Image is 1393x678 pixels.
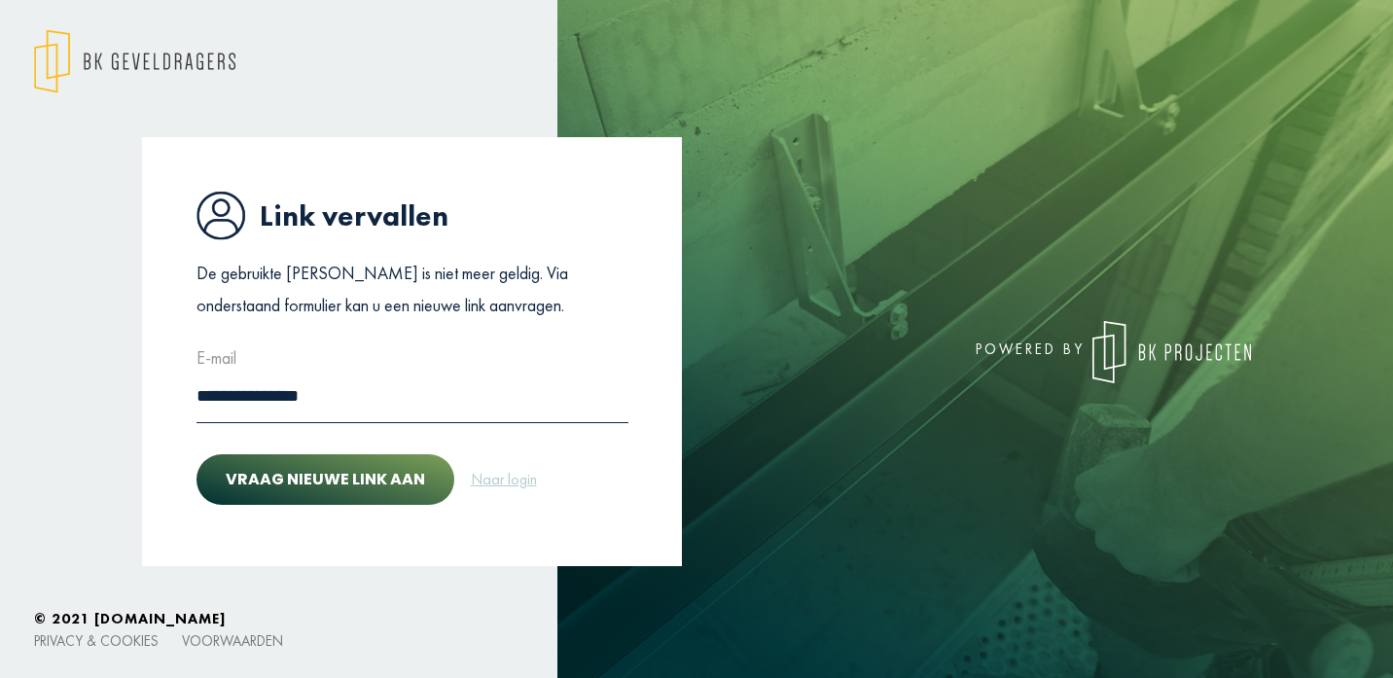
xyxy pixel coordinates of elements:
[470,467,538,492] a: Naar login
[34,29,235,93] img: logo
[196,191,628,240] h1: Link vervallen
[196,454,454,505] button: Vraag nieuwe link aan
[196,258,628,321] p: De gebruikte [PERSON_NAME] is niet meer geldig. Via onderstaand formulier kan u een nieuwe link a...
[196,342,236,374] label: E-mail
[182,631,283,650] a: Voorwaarden
[1092,321,1251,383] img: logo
[34,631,159,650] a: Privacy & cookies
[34,610,1359,627] h6: © 2021 [DOMAIN_NAME]
[711,321,1251,383] div: powered by
[196,191,245,240] img: icon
